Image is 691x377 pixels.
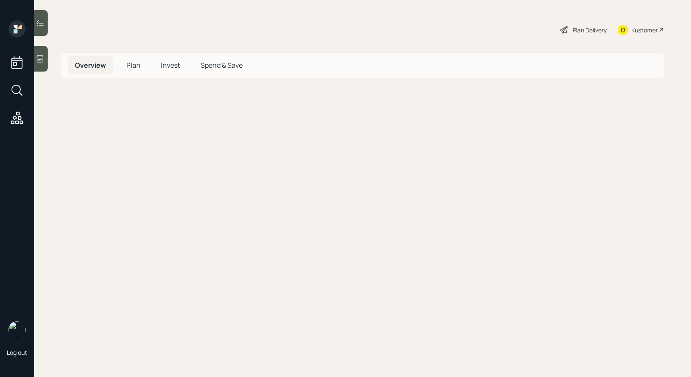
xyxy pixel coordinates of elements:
span: Plan [126,60,140,70]
span: Invest [161,60,180,70]
span: Overview [75,60,106,70]
div: Log out [7,348,27,357]
span: Spend & Save [201,60,243,70]
div: Kustomer [631,26,658,35]
div: Plan Delivery [573,26,607,35]
img: treva-nostdahl-headshot.png [9,321,26,338]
